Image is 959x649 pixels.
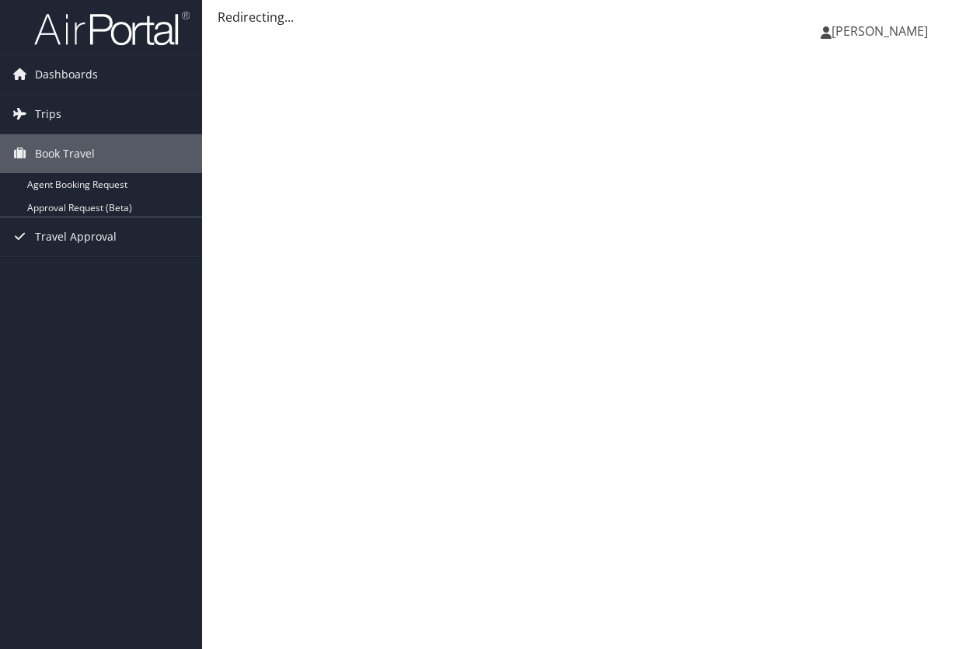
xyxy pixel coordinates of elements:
span: Travel Approval [35,217,117,256]
span: Trips [35,95,61,134]
span: [PERSON_NAME] [832,23,928,40]
a: [PERSON_NAME] [821,8,943,54]
div: Redirecting... [218,8,943,26]
img: airportal-logo.png [34,10,190,47]
span: Dashboards [35,55,98,94]
span: Book Travel [35,134,95,173]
